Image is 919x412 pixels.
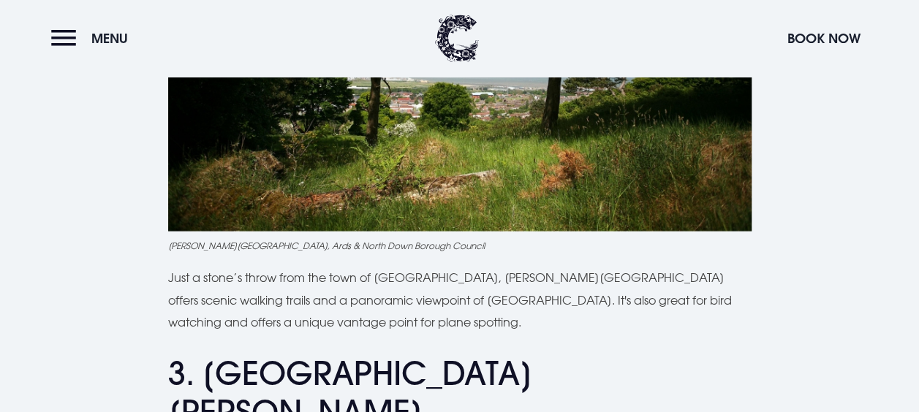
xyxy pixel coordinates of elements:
[91,30,128,47] span: Menu
[51,23,135,54] button: Menu
[435,15,479,62] img: Clandeboye Lodge
[780,23,868,54] button: Book Now
[168,267,752,333] p: Just a stone’s throw from the town of [GEOGRAPHIC_DATA], [PERSON_NAME][GEOGRAPHIC_DATA] offers sc...
[168,239,752,252] figcaption: [PERSON_NAME][GEOGRAPHIC_DATA], Ards & North Down Borough Council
